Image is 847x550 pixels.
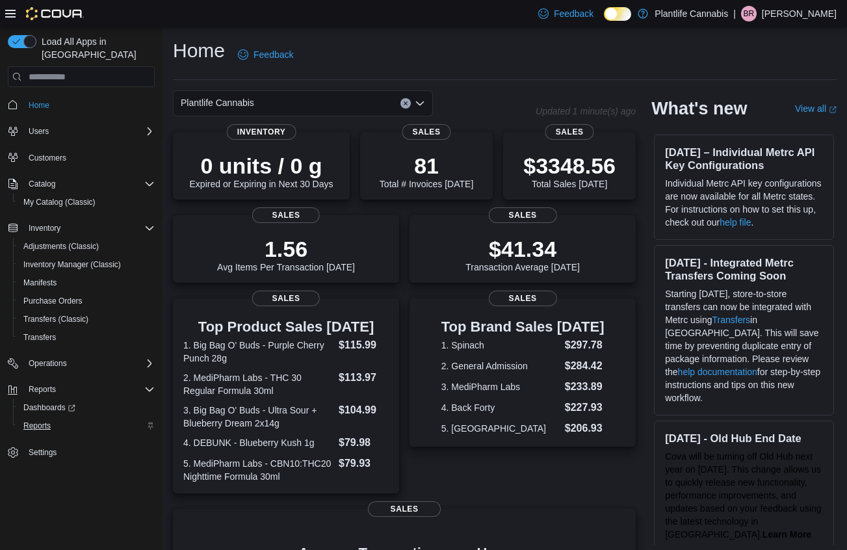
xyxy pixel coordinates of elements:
span: Transfers [23,332,56,343]
span: Users [29,126,49,137]
dd: $79.93 [339,456,389,471]
button: Home [3,95,160,114]
dd: $233.89 [565,379,605,395]
button: Settings [3,443,160,462]
span: Inventory [227,124,296,140]
button: Transfers (Classic) [13,310,160,328]
h3: [DATE] - Integrated Metrc Transfers Coming Soon [665,256,823,282]
span: Settings [23,444,155,460]
span: Feedback [554,7,593,20]
div: Total Sales [DATE] [523,153,616,189]
a: Customers [23,150,72,166]
dd: $79.98 [339,435,389,451]
h3: Top Brand Sales [DATE] [441,319,605,335]
span: Reports [18,418,155,434]
button: Catalog [23,176,60,192]
button: Purchase Orders [13,292,160,310]
span: Customers [29,153,66,163]
button: Transfers [13,328,160,347]
span: Adjustments (Classic) [23,241,99,252]
dt: 1. Spinach [441,339,560,352]
p: Updated 1 minute(s) ago [536,106,636,116]
a: Feedback [533,1,599,27]
span: Manifests [18,275,155,291]
dd: $227.93 [565,400,605,415]
span: Sales [545,124,594,140]
p: Individual Metrc API key configurations are now available for all Metrc states. For instructions ... [665,177,823,229]
span: Purchase Orders [18,293,155,309]
button: Clear input [400,98,411,109]
a: Dashboards [13,399,160,417]
p: Starting [DATE], store-to-store transfers can now be integrated with Metrc using in [GEOGRAPHIC_D... [665,287,823,404]
a: Transfers [712,315,751,325]
div: Transaction Average [DATE] [465,236,580,272]
span: Load All Apps in [GEOGRAPHIC_DATA] [36,35,155,61]
span: Catalog [23,176,155,192]
h3: [DATE] - Old Hub End Date [665,432,823,445]
a: Purchase Orders [18,293,88,309]
div: Expired or Expiring in Next 30 Days [190,153,333,189]
h2: What's new [651,98,747,119]
span: Plantlife Cannabis [181,95,254,111]
span: Reports [23,421,51,431]
a: Transfers [18,330,61,345]
h1: Home [173,38,225,64]
span: Transfers [18,330,155,345]
button: Operations [3,354,160,373]
div: Brett Robinson [741,6,757,21]
dd: $115.99 [339,337,389,353]
button: Reports [13,417,160,435]
span: BR [744,6,755,21]
span: Manifests [23,278,57,288]
button: Reports [23,382,61,397]
span: Sales [489,207,556,223]
span: Customers [23,150,155,166]
span: Cova will be turning off Old Hub next year on [DATE]. This change allows us to quickly release ne... [665,451,822,540]
span: My Catalog (Classic) [23,197,96,207]
p: Plantlife Cannabis [655,6,728,21]
dt: 4. Back Forty [441,401,560,414]
span: Dashboards [23,402,75,413]
dd: $206.93 [565,421,605,436]
span: Dashboards [18,400,155,415]
span: Feedback [254,48,293,61]
span: Sales [489,291,556,306]
p: [PERSON_NAME] [762,6,837,21]
a: Home [23,98,55,113]
dt: 5. MediPharm Labs - CBN10:THC20 Nighttime Formula 30ml [183,457,333,483]
dd: $113.97 [339,370,389,386]
button: Inventory [3,219,160,237]
button: Inventory Manager (Classic) [13,255,160,274]
dt: 3. MediPharm Labs [441,380,560,393]
dt: 5. [GEOGRAPHIC_DATA] [441,422,560,435]
button: Reports [3,380,160,399]
svg: External link [829,106,837,114]
span: Inventory Manager (Classic) [23,259,121,270]
span: Users [23,124,155,139]
div: Avg Items Per Transaction [DATE] [217,236,355,272]
span: Reports [23,382,155,397]
a: help documentation [678,367,757,377]
dd: $284.42 [565,358,605,374]
span: Purchase Orders [23,296,83,306]
span: Sales [252,207,320,223]
button: My Catalog (Classic) [13,193,160,211]
a: Learn More [762,529,811,540]
div: Total # Invoices [DATE] [380,153,473,189]
img: Cova [26,7,84,20]
button: Customers [3,148,160,167]
dt: 2. General Admission [441,360,560,373]
button: Users [3,122,160,140]
span: Operations [29,358,67,369]
span: Inventory [29,223,60,233]
span: Sales [402,124,451,140]
span: Adjustments (Classic) [18,239,155,254]
span: Transfers (Classic) [18,311,155,327]
a: Inventory Manager (Classic) [18,257,126,272]
span: Inventory [23,220,155,236]
dt: 2. MediPharm Labs - THC 30 Regular Formula 30ml [183,371,333,397]
button: Adjustments (Classic) [13,237,160,255]
a: Dashboards [18,400,81,415]
button: Catalog [3,175,160,193]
